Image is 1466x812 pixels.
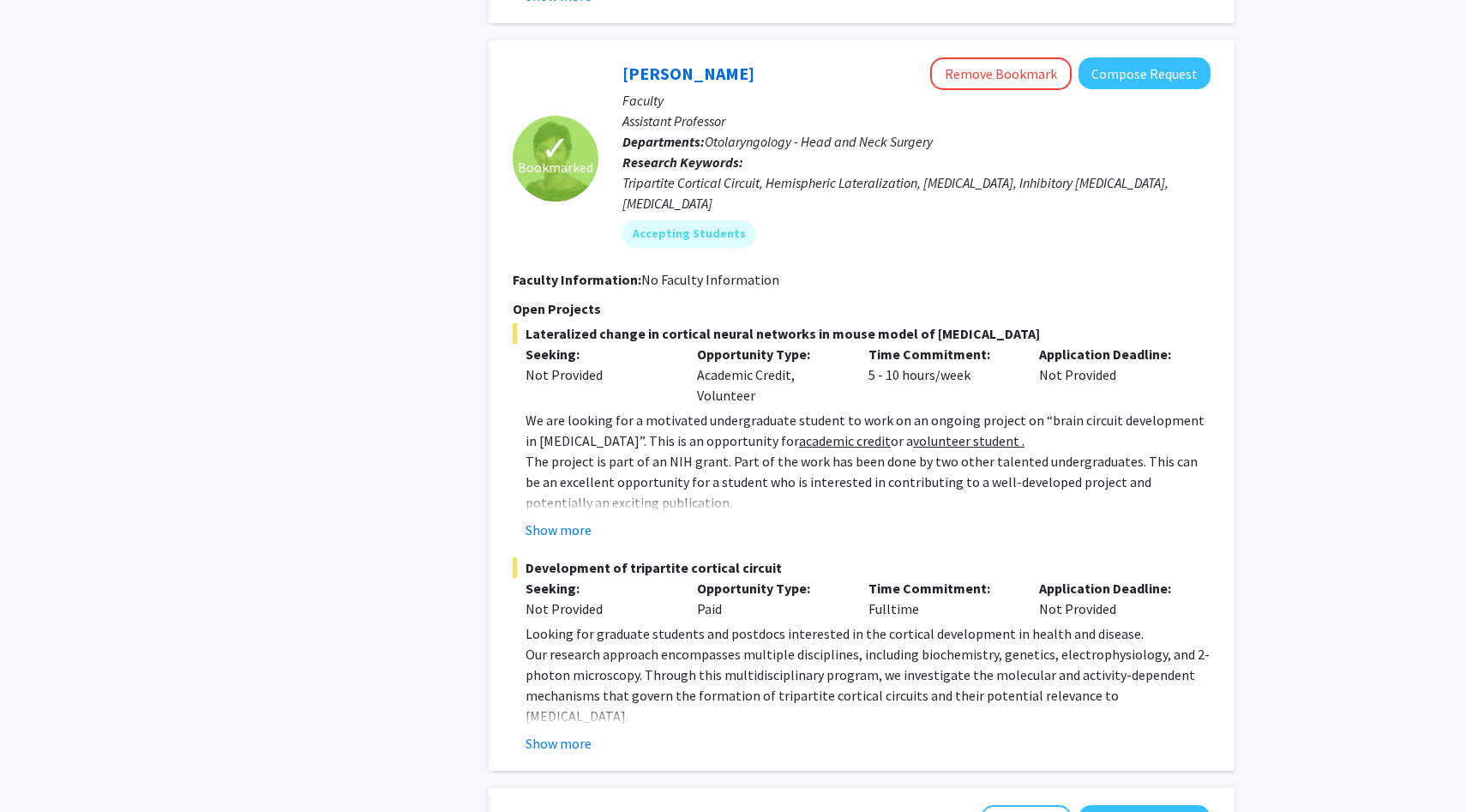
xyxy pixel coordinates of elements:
[518,157,593,177] span: Bookmarked
[622,111,1211,131] p: Assistant Professor
[526,623,1211,644] p: Looking for graduate students and postdocs interested in the cortical development in health and d...
[930,57,1072,90] button: Remove Bookmark
[513,323,1211,344] span: Lateralized change in cortical neural networks in mouse model of [MEDICAL_DATA]
[622,153,743,171] b: Research Keywords:
[684,344,856,406] div: Academic Credit, Volunteer
[1039,578,1185,598] p: Application Deadline:
[856,344,1027,406] div: 5 - 10 hours/week
[13,735,73,799] iframe: Chat
[868,578,1014,598] p: Time Commitment:
[705,133,933,150] span: Otolaryngology - Head and Neck Surgery
[622,133,705,150] b: Departments:
[622,63,754,84] a: [PERSON_NAME]
[526,344,671,364] p: Seeking:
[641,271,779,288] span: No Faculty Information
[526,733,592,754] button: Show more
[526,410,1211,451] p: We are looking for a motivated undergraduate student to work on an ongoing project on “brain circ...
[1026,578,1198,619] div: Not Provided
[1026,344,1198,406] div: Not Provided
[697,578,843,598] p: Opportunity Type:
[1078,57,1211,89] button: Compose Request to Tara Deemyad
[868,344,1014,364] p: Time Commitment:
[1039,344,1185,364] p: Application Deadline:
[513,557,1211,578] span: Development of tripartite cortical circuit
[799,432,891,449] u: academic credit
[526,598,671,619] div: Not Provided
[913,432,1024,449] u: volunteer student .
[697,344,843,364] p: Opportunity Type:
[856,578,1027,619] div: Fulltime
[526,578,671,598] p: Seeking:
[622,172,1211,214] div: Tripartite Cortical Circuit, Hemispheric Lateralization, [MEDICAL_DATA], Inhibitory [MEDICAL_DATA...
[526,364,671,385] div: Not Provided
[684,578,856,619] div: Paid
[526,520,592,540] button: Show more
[513,298,1211,319] p: Open Projects
[622,220,756,248] mat-chip: Accepting Students
[526,451,1211,513] p: The project is part of an NIH grant. Part of the work has been done by two other talented undergr...
[513,271,641,288] b: Faculty Information:
[526,644,1211,726] p: Our research approach encompasses multiple disciplines, including biochemistry, genetics, electro...
[622,90,1211,111] p: Faculty
[541,140,570,157] span: ✓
